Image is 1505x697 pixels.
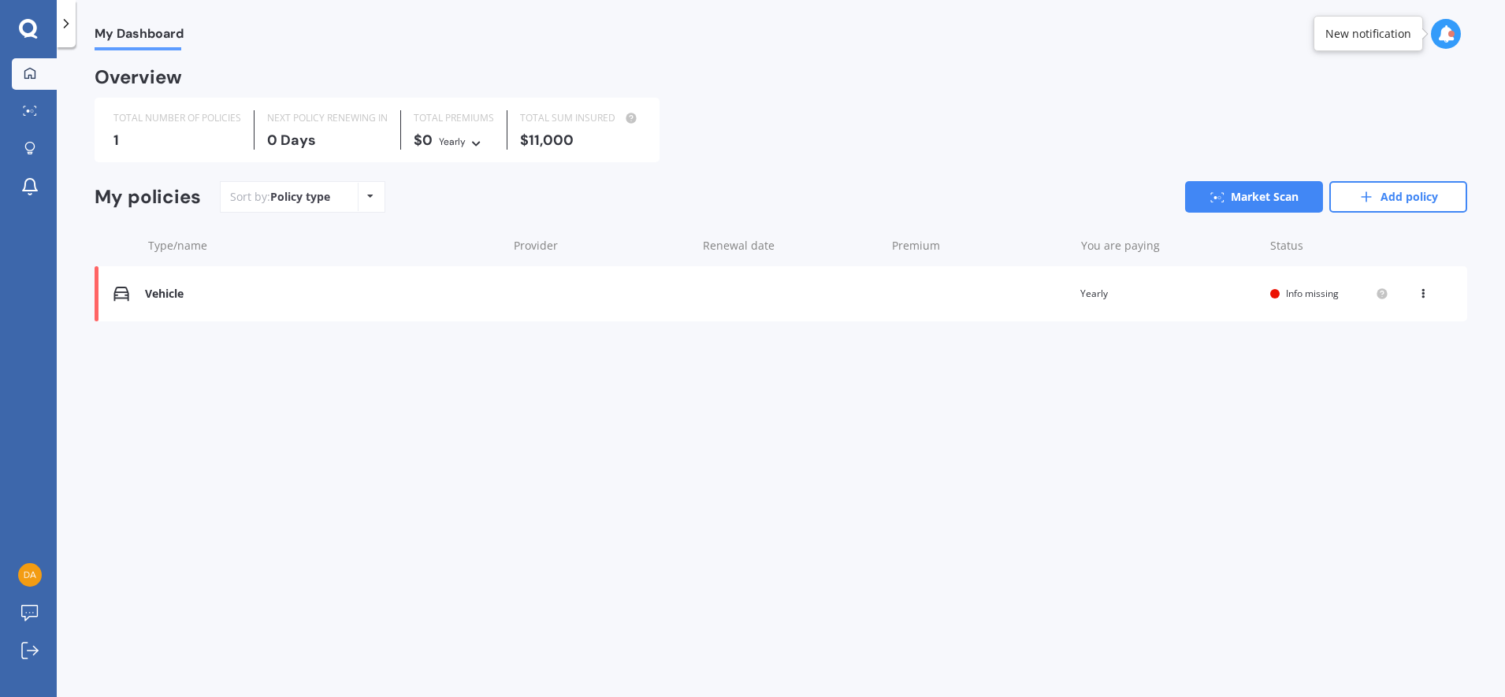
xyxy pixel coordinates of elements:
[439,134,466,150] div: Yearly
[113,110,241,126] div: TOTAL NUMBER OF POLICIES
[514,238,690,254] div: Provider
[414,110,494,126] div: TOTAL PREMIUMS
[148,238,501,254] div: Type/name
[1325,26,1411,42] div: New notification
[520,132,641,148] div: $11,000
[414,132,494,150] div: $0
[1329,181,1467,213] a: Add policy
[95,69,182,85] div: Overview
[1185,181,1323,213] a: Market Scan
[1080,286,1258,302] div: Yearly
[892,238,1068,254] div: Premium
[1270,238,1388,254] div: Status
[113,286,129,302] img: Vehicle
[230,189,330,205] div: Sort by:
[145,287,499,301] div: Vehicle
[18,563,42,587] img: 2b76efae0a604a8b935b4aec462d5b3f
[267,132,388,148] div: 0 Days
[270,189,330,205] div: Policy type
[520,110,641,126] div: TOTAL SUM INSURED
[95,26,184,47] span: My Dashboard
[267,110,388,126] div: NEXT POLICY RENEWING IN
[113,132,241,148] div: 1
[95,186,201,209] div: My policies
[703,238,879,254] div: Renewal date
[1081,238,1258,254] div: You are paying
[1286,287,1339,300] span: Info missing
